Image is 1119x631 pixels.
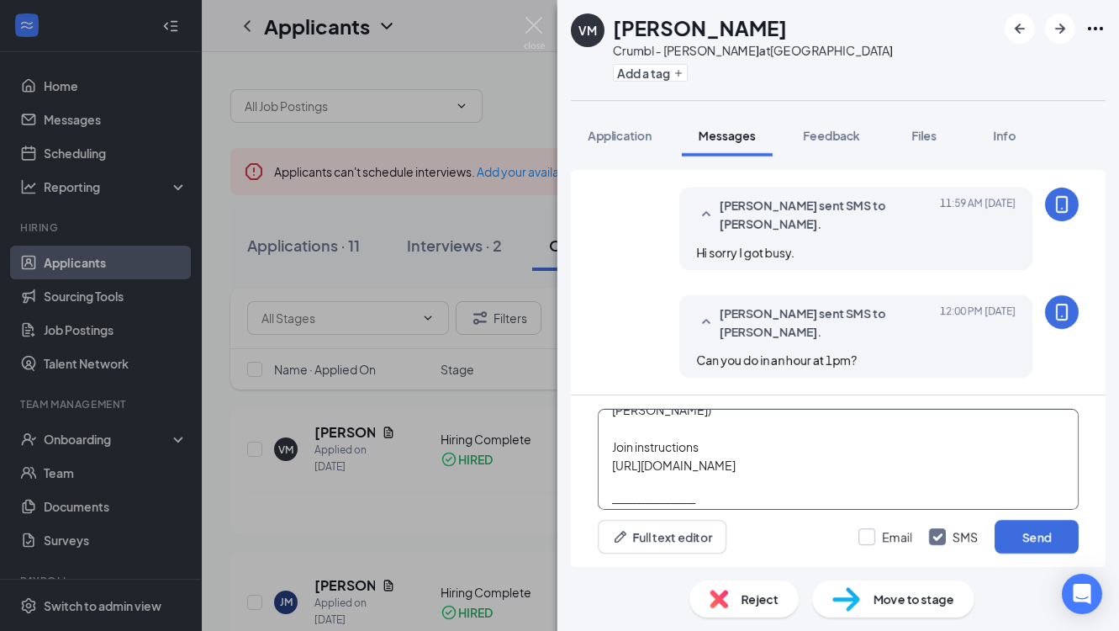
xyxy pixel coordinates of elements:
svg: Plus [673,68,684,78]
button: Send [995,520,1079,554]
span: [PERSON_NAME] sent SMS to [PERSON_NAME]. [720,196,940,233]
button: PlusAdd a tag [613,64,688,82]
span: Reject [742,590,779,608]
span: Info [994,128,1016,143]
textarea: Orientation ────────── [GEOGRAPHIC_DATA] is inviting you to a scheduled Zoom meeting. Join Zoom M... [598,409,1079,510]
span: Application [588,128,652,143]
svg: SmallChevronUp [696,204,716,225]
div: VM [578,22,597,39]
svg: Ellipses [1085,19,1106,39]
button: ArrowLeftNew [1005,13,1035,44]
span: Can you do in an hour at 1pm? [696,353,857,368]
span: [PERSON_NAME] sent SMS to [PERSON_NAME]. [720,304,940,341]
span: Hi sorry I got busy. [696,245,794,260]
span: [DATE] 12:00 PM [940,304,1016,341]
svg: Pen [612,528,629,545]
svg: MobileSms [1052,194,1072,215]
span: Feedback [803,128,860,143]
h1: [PERSON_NAME] [613,13,787,42]
span: [DATE] 11:59 AM [940,196,1016,233]
svg: SmallChevronUp [696,312,716,332]
div: Open Intercom Messenger [1062,574,1102,614]
svg: ArrowRight [1050,19,1070,39]
span: Messages [699,128,756,143]
span: Move to stage [874,590,954,608]
div: Crumbl - [PERSON_NAME] at [GEOGRAPHIC_DATA] [613,42,893,59]
svg: MobileSms [1052,302,1072,322]
button: ArrowRight [1045,13,1075,44]
span: Files [911,128,937,143]
button: Full text editorPen [598,520,726,554]
svg: ArrowLeftNew [1010,19,1030,39]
